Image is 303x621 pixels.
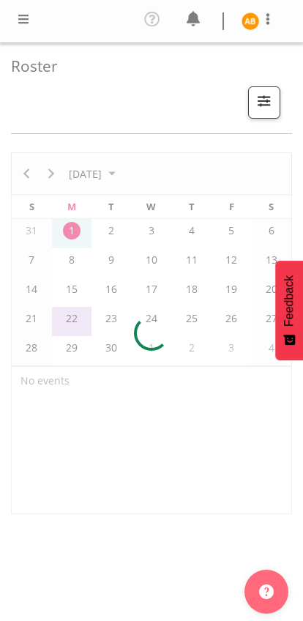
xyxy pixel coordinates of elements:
[242,12,259,30] img: angela-burrill10486.jpg
[11,58,280,75] h4: Roster
[283,275,296,327] span: Feedback
[259,584,274,599] img: help-xxl-2.png
[248,86,280,119] button: Filter Shifts
[275,261,303,360] button: Feedback - Show survey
